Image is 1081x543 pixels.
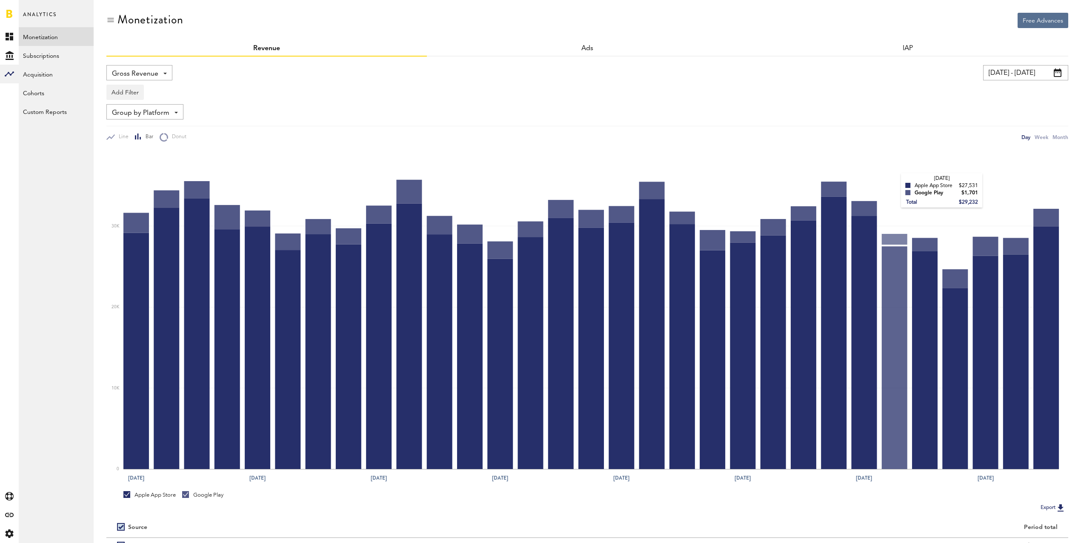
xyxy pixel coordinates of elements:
[128,474,144,482] text: [DATE]
[23,9,57,27] span: Analytics
[1018,13,1068,28] button: Free Advances
[168,134,186,141] span: Donut
[978,474,994,482] text: [DATE]
[19,46,94,65] a: Subscriptions
[112,106,169,120] span: Group by Platform
[1055,503,1066,513] img: Export
[581,45,593,52] a: Ads
[253,45,280,52] a: Revenue
[112,386,120,390] text: 10K
[106,85,144,100] button: Add Filter
[1035,133,1048,142] div: Week
[117,13,183,26] div: Monetization
[117,467,119,472] text: 0
[1038,502,1068,513] button: Export
[856,474,872,482] text: [DATE]
[1021,133,1030,142] div: Day
[598,524,1058,531] div: Period total
[112,305,120,310] text: 20K
[115,134,129,141] span: Line
[735,474,751,482] text: [DATE]
[1052,133,1068,142] div: Month
[182,491,223,499] div: Google Play
[492,474,509,482] text: [DATE]
[371,474,387,482] text: [DATE]
[112,224,120,228] text: 30K
[112,67,158,81] span: Gross Revenue
[123,491,176,499] div: Apple App Store
[903,45,913,52] a: IAP
[249,474,266,482] text: [DATE]
[19,83,94,102] a: Cohorts
[142,134,153,141] span: Bar
[614,474,630,482] text: [DATE]
[128,524,147,531] div: Source
[19,65,94,83] a: Acquisition
[19,27,94,46] a: Monetization
[19,102,94,121] a: Custom Reports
